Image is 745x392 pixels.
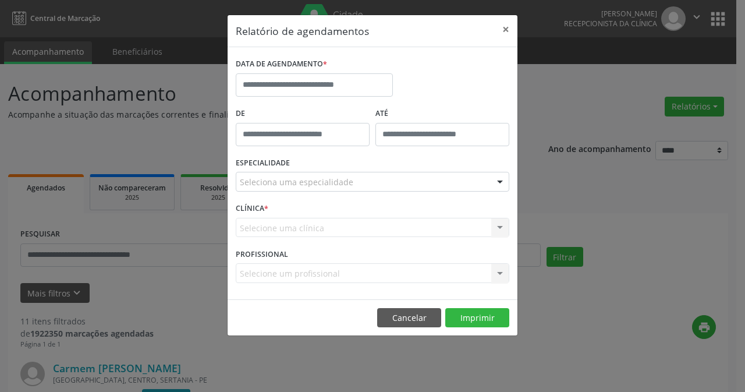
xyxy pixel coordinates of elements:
label: De [236,105,370,123]
label: CLÍNICA [236,200,268,218]
button: Close [494,15,517,44]
button: Cancelar [377,308,441,328]
h5: Relatório de agendamentos [236,23,369,38]
label: DATA DE AGENDAMENTO [236,55,327,73]
button: Imprimir [445,308,509,328]
label: PROFISSIONAL [236,245,288,263]
span: Seleciona uma especialidade [240,176,353,188]
label: ATÉ [375,105,509,123]
label: ESPECIALIDADE [236,154,290,172]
